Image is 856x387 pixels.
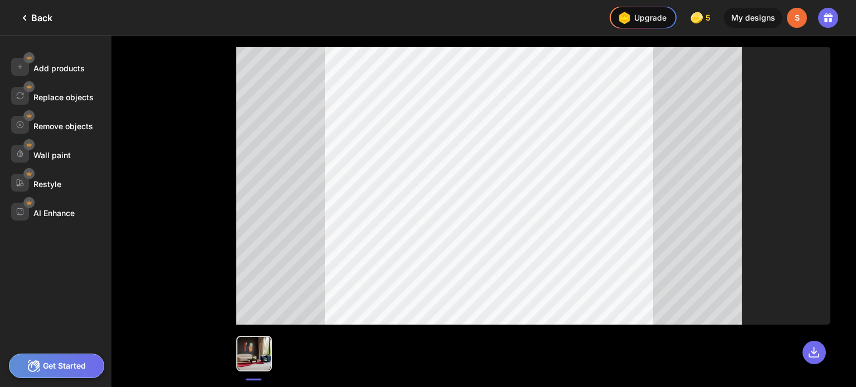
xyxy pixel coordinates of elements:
[9,354,104,378] div: Get Started
[615,9,633,27] img: upgrade-nav-btn-icon.gif
[33,208,75,218] div: AI Enhance
[787,8,807,28] div: S
[33,121,93,131] div: Remove objects
[33,92,94,102] div: Replace objects
[33,63,85,73] div: Add products
[33,179,61,189] div: Restyle
[615,9,667,27] div: Upgrade
[33,150,71,160] div: Wall paint
[706,13,713,22] span: 5
[724,8,782,28] div: My designs
[18,11,52,25] div: Back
